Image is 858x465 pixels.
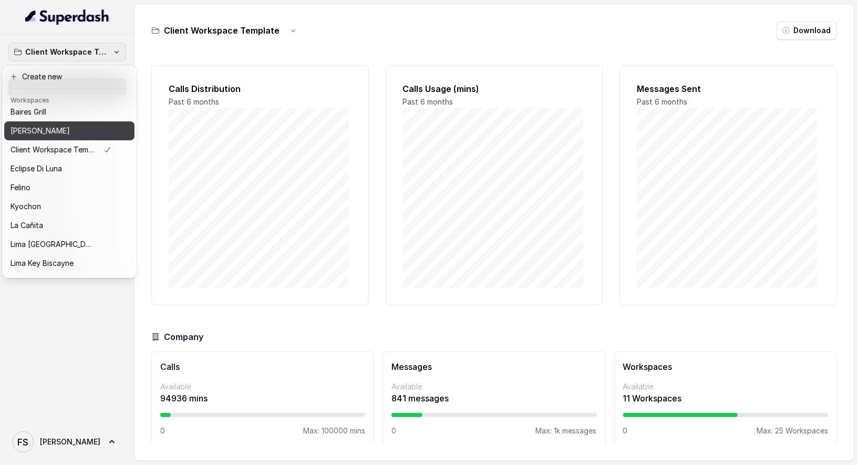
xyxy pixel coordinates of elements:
[11,238,95,251] p: Lima [GEOGRAPHIC_DATA]
[11,200,41,213] p: Kyochon
[25,46,109,58] p: Client Workspace Template
[11,181,30,194] p: Felino
[4,67,135,86] button: Create new
[8,43,126,61] button: Client Workspace Template
[11,162,62,175] p: Eclipse Di Luna
[11,125,70,137] p: [PERSON_NAME]
[2,65,137,278] div: Client Workspace Template
[11,143,95,156] p: Client Workspace Template
[11,106,46,118] p: Baires Grill
[11,219,43,232] p: La Cañita
[11,257,74,270] p: Lima Key Biscayne
[4,91,135,108] header: Workspaces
